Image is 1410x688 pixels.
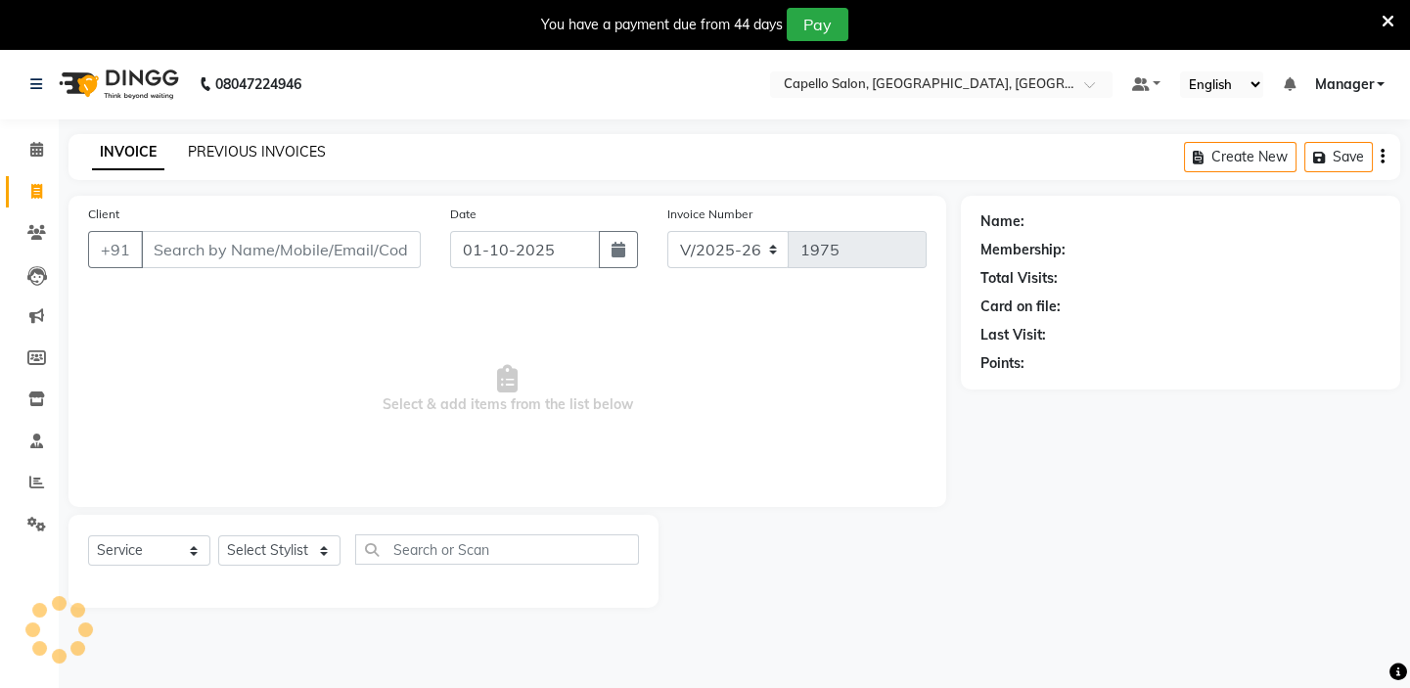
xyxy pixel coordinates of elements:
[667,206,752,223] label: Invoice Number
[980,297,1061,317] div: Card on file:
[1184,142,1296,172] button: Create New
[980,268,1058,289] div: Total Visits:
[980,325,1046,345] div: Last Visit:
[980,211,1024,232] div: Name:
[88,292,927,487] span: Select & add items from the list below
[92,135,164,170] a: INVOICE
[215,57,301,112] b: 08047224946
[450,206,477,223] label: Date
[141,231,421,268] input: Search by Name/Mobile/Email/Code
[787,8,848,41] button: Pay
[355,534,639,565] input: Search or Scan
[88,231,143,268] button: +91
[50,57,184,112] img: logo
[188,143,326,161] a: PREVIOUS INVOICES
[1304,142,1373,172] button: Save
[980,353,1024,374] div: Points:
[980,240,1066,260] div: Membership:
[88,206,119,223] label: Client
[541,15,783,35] div: You have a payment due from 44 days
[1314,74,1373,95] span: Manager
